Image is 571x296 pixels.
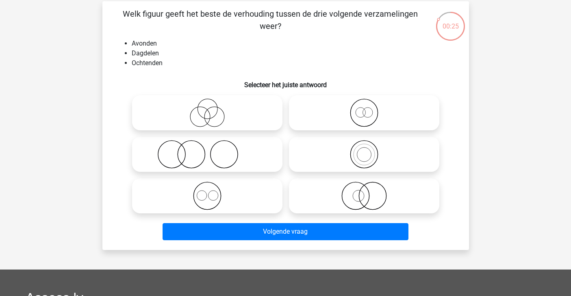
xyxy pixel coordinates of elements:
[132,48,456,58] li: Dagdelen
[435,11,466,31] div: 00:25
[115,75,456,89] h6: Selecteer het juiste antwoord
[132,39,456,48] li: Avonden
[115,8,426,32] p: Welk figuur geeft het beste de verhouding tussen de drie volgende verzamelingen weer?
[132,58,456,68] li: Ochtenden
[163,223,408,240] button: Volgende vraag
